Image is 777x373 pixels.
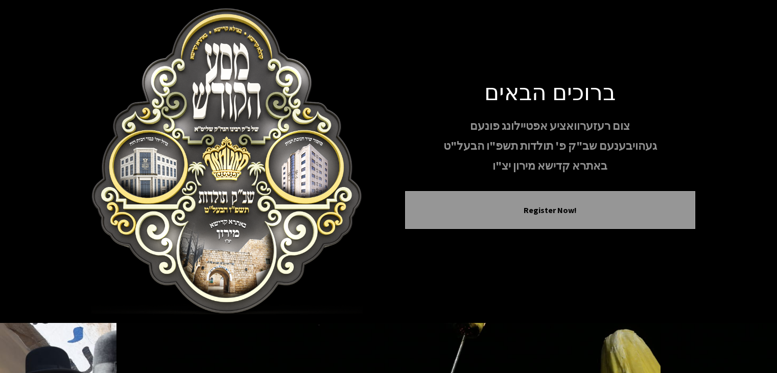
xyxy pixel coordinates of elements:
[418,204,682,216] button: Register Now!
[405,117,695,135] p: צום רעזערוואציע אפטיילונג פונעם
[405,137,695,155] p: געהויבענעם שב"ק פ' תולדות תשפ"ו הבעל"ט
[405,157,695,175] p: באתרא קדישא מירון יצ"ו
[82,8,372,315] img: Meron Toldos Logo
[405,78,695,105] h1: ברוכים הבאים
